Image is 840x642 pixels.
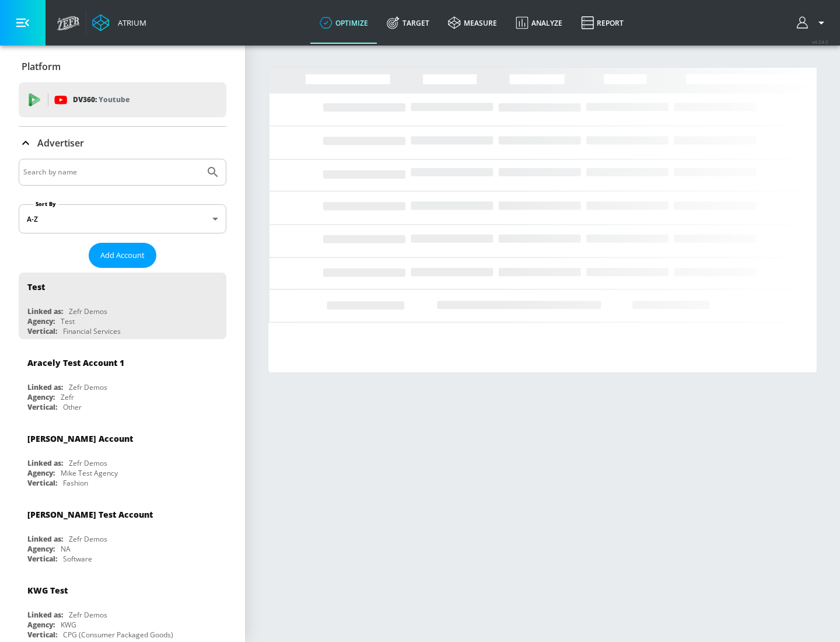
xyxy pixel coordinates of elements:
div: NA [61,544,71,554]
div: Zefr [61,392,74,402]
div: Platform [19,50,226,83]
div: Aracely Test Account 1Linked as:Zefr DemosAgency:ZefrVertical:Other [19,348,226,415]
div: TestLinked as:Zefr DemosAgency:TestVertical:Financial Services [19,273,226,339]
div: Atrium [113,18,146,28]
div: Vertical: [27,478,57,488]
div: Zefr Demos [69,306,107,316]
span: Add Account [100,249,145,262]
div: Fashion [63,478,88,488]
div: Zefr Demos [69,458,107,468]
div: Vertical: [27,326,57,336]
div: Linked as: [27,610,63,620]
div: Linked as: [27,306,63,316]
div: Mike Test Agency [61,468,118,478]
div: Vertical: [27,630,57,640]
div: Aracely Test Account 1 [27,357,124,368]
input: Search by name [23,165,200,180]
div: [PERSON_NAME] AccountLinked as:Zefr DemosAgency:Mike Test AgencyVertical:Fashion [19,424,226,491]
div: Linked as: [27,534,63,544]
div: [PERSON_NAME] Test AccountLinked as:Zefr DemosAgency:NAVertical:Software [19,500,226,567]
div: Agency: [27,620,55,630]
div: Agency: [27,316,55,326]
span: v 4.24.0 [812,39,828,45]
button: Add Account [89,243,156,268]
a: Atrium [92,14,146,32]
div: Zefr Demos [69,534,107,544]
p: Platform [22,60,61,73]
div: KWG [61,620,76,630]
div: A-Z [19,204,226,233]
a: Report [572,2,633,44]
div: [PERSON_NAME] Test Account [27,509,153,520]
div: Zefr Demos [69,382,107,392]
a: Target [377,2,439,44]
div: Advertiser [19,127,226,159]
div: Linked as: [27,458,63,468]
div: [PERSON_NAME] Account [27,433,133,444]
div: Zefr Demos [69,610,107,620]
div: Software [63,554,92,564]
a: Analyze [506,2,572,44]
a: measure [439,2,506,44]
div: DV360: Youtube [19,82,226,117]
div: Agency: [27,544,55,554]
p: Youtube [99,93,129,106]
p: Advertiser [37,137,84,149]
div: Vertical: [27,402,57,412]
p: DV360: [73,93,129,106]
a: optimize [310,2,377,44]
div: Agency: [27,468,55,478]
div: Other [63,402,82,412]
div: CPG (Consumer Packaged Goods) [63,630,173,640]
label: Sort By [33,200,58,208]
div: Test [27,281,45,292]
div: KWG Test [27,585,68,596]
div: Linked as: [27,382,63,392]
div: Agency: [27,392,55,402]
div: Vertical: [27,554,57,564]
div: Financial Services [63,326,121,336]
div: Test [61,316,75,326]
